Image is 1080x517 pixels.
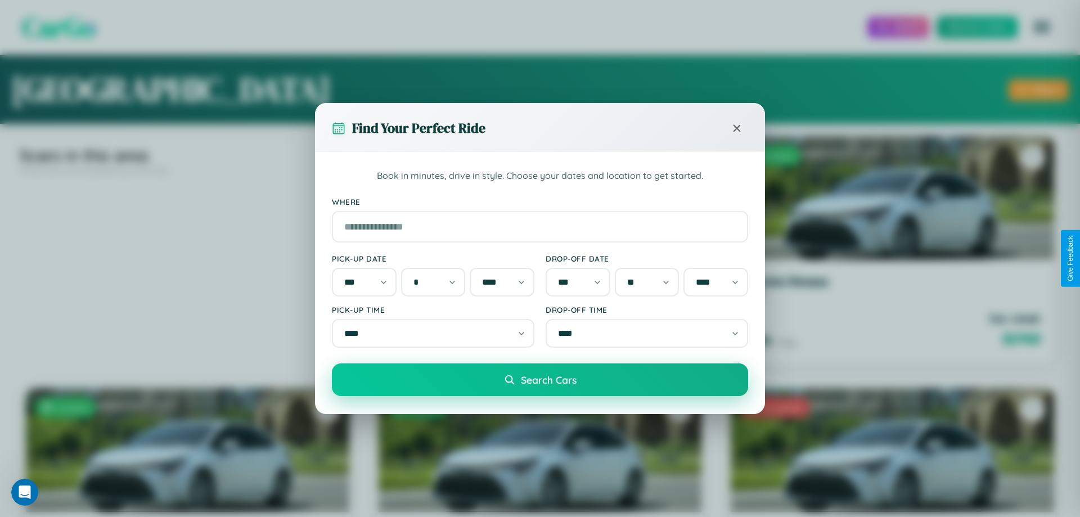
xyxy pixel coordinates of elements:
[332,305,534,314] label: Pick-up Time
[546,305,748,314] label: Drop-off Time
[352,119,485,137] h3: Find Your Perfect Ride
[332,169,748,183] p: Book in minutes, drive in style. Choose your dates and location to get started.
[546,254,748,263] label: Drop-off Date
[332,363,748,396] button: Search Cars
[332,254,534,263] label: Pick-up Date
[521,374,577,386] span: Search Cars
[332,197,748,206] label: Where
